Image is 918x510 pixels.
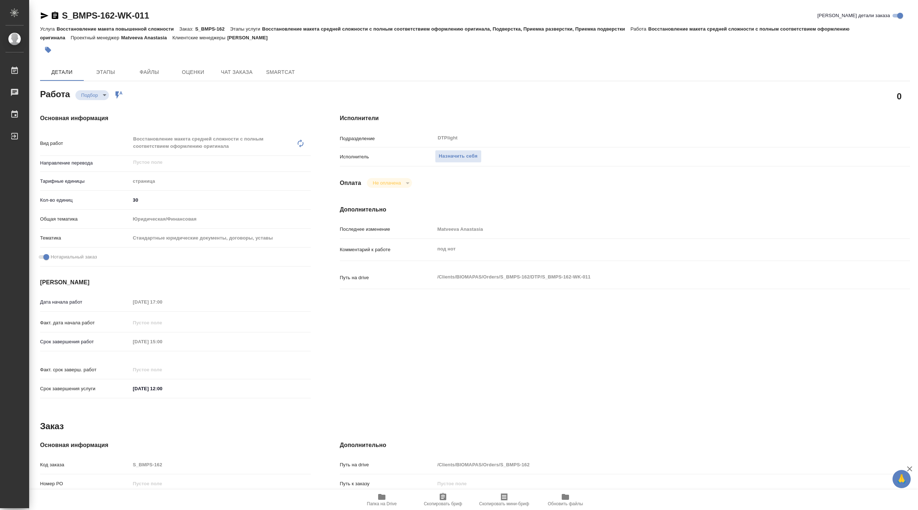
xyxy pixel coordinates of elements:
[40,441,311,450] h4: Основная информация
[367,501,397,506] span: Папка на Drive
[40,366,130,373] p: Факт. срок заверш. работ
[79,92,100,98] button: Подбор
[340,480,435,487] p: Путь к заказу
[548,501,583,506] span: Обновить файлы
[40,42,56,58] button: Добавить тэг
[133,158,294,167] input: Пустое поле
[40,140,130,147] p: Вид работ
[51,11,59,20] button: Скопировать ссылку
[535,490,596,510] button: Обновить файлы
[172,35,227,40] p: Клиентские менеджеры
[895,471,908,487] span: 🙏
[40,299,130,306] p: Дата начала работ
[435,243,863,255] textarea: под нот
[340,274,435,281] p: Путь на drive
[631,26,648,32] p: Работа
[130,213,311,225] div: Юридическая/Финансовая
[176,68,211,77] span: Оценки
[130,175,311,187] div: страница
[88,68,123,77] span: Этапы
[370,180,403,186] button: Не оплачена
[340,441,910,450] h4: Дополнительно
[340,246,435,253] p: Комментарий к работе
[263,68,298,77] span: SmartCat
[340,114,910,123] h4: Исполнители
[130,317,194,328] input: Пустое поле
[479,501,529,506] span: Скопировать мини-бриф
[40,338,130,345] p: Срок завершения работ
[340,226,435,233] p: Последнее изменение
[230,26,262,32] p: Этапы услуги
[130,364,194,375] input: Пустое поле
[130,383,194,394] input: ✎ Введи что-нибудь
[340,179,361,187] h4: Оплата
[40,178,130,185] p: Тарифные единицы
[412,490,474,510] button: Скопировать бриф
[817,12,890,19] span: [PERSON_NAME] детали заказа
[40,420,64,432] h2: Заказ
[130,195,311,205] input: ✎ Введи что-нибудь
[130,478,311,489] input: Пустое поле
[340,461,435,469] p: Путь на drive
[130,459,311,470] input: Пустое поле
[40,385,130,392] p: Срок завершения услуги
[227,35,273,40] p: [PERSON_NAME]
[435,478,863,489] input: Пустое поле
[40,461,130,469] p: Код заказа
[40,278,311,287] h4: [PERSON_NAME]
[130,336,194,347] input: Пустое поле
[71,35,121,40] p: Проектный менеджер
[340,205,910,214] h4: Дополнительно
[424,501,462,506] span: Скопировать бриф
[195,26,230,32] p: S_BMPS-162
[62,11,149,20] a: S_BMPS-162-WK-011
[474,490,535,510] button: Скопировать мини-бриф
[897,90,902,102] h2: 0
[40,26,56,32] p: Услуга
[40,216,130,223] p: Общая тематика
[435,459,863,470] input: Пустое поле
[262,26,630,32] p: Восстановление макета средней сложности с полным соответствием оформлению оригинала, Подверстка, ...
[121,35,173,40] p: Matveeva Anastasia
[75,90,109,100] div: Подбор
[40,197,130,204] p: Кол-во единиц
[351,490,412,510] button: Папка на Drive
[56,26,179,32] p: Восстановление макета повышенной сложности
[44,68,79,77] span: Детали
[132,68,167,77] span: Файлы
[892,470,911,488] button: 🙏
[435,224,863,234] input: Пустое поле
[40,114,311,123] h4: Основная информация
[40,480,130,487] p: Номер РО
[439,152,478,161] span: Назначить себя
[40,234,130,242] p: Тематика
[340,135,435,142] p: Подразделение
[130,297,194,307] input: Пустое поле
[130,232,311,244] div: Стандартные юридические документы, договоры, уставы
[435,150,482,163] button: Назначить себя
[51,253,97,261] span: Нотариальный заказ
[219,68,254,77] span: Чат заказа
[40,159,130,167] p: Направление перевода
[40,11,49,20] button: Скопировать ссылку для ЯМессенджера
[340,153,435,161] p: Исполнитель
[435,271,863,283] textarea: /Clients/BIOMAPAS/Orders/S_BMPS-162/DTP/S_BMPS-162-WK-011
[40,87,70,100] h2: Работа
[367,178,412,188] div: Подбор
[179,26,195,32] p: Заказ:
[40,319,130,327] p: Факт. дата начала работ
